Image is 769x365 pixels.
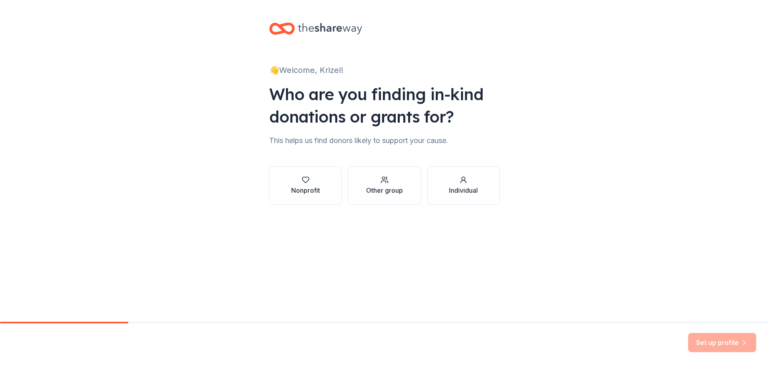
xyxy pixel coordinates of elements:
div: Other group [366,186,403,195]
div: Nonprofit [291,186,320,195]
button: Individual [427,166,500,205]
div: Who are you finding in-kind donations or grants for? [269,83,500,128]
div: Individual [449,186,478,195]
div: 👋 Welcome, Krizel! [269,64,500,77]
div: This helps us find donors likely to support your cause. [269,134,500,147]
button: Nonprofit [269,166,342,205]
button: Other group [348,166,421,205]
